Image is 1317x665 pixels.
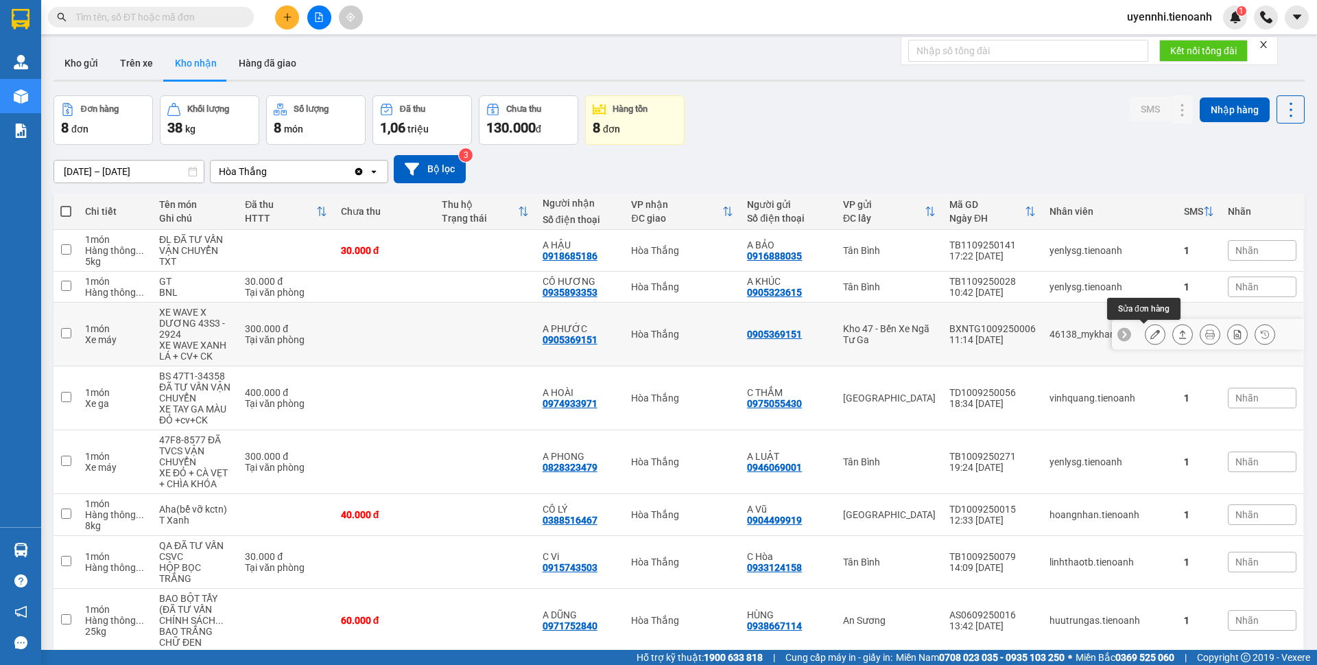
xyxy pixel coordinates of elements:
strong: NHẬN HÀNG NHANH - GIAO TỐC HÀNH [54,23,190,32]
div: Hòa Thắng [631,456,733,467]
div: TD1009250056 [949,387,1036,398]
div: 1 món [85,276,145,287]
span: Miền Bắc [1076,650,1174,665]
div: A Vũ [747,504,829,515]
span: ... [136,245,144,256]
span: copyright [1241,653,1250,662]
div: Nhân viên [1049,206,1170,217]
div: 0828323479 [543,462,597,473]
input: Selected Hòa Thắng. [268,165,270,178]
div: 1 món [85,604,145,615]
button: aim [339,5,363,30]
div: A PHƯỚC [543,323,618,334]
div: 30.000 đ [341,245,428,256]
div: 1 món [85,387,145,398]
div: A HOÀI [543,387,618,398]
span: Nhãn [1235,456,1259,467]
div: Số điện thoại [543,214,618,225]
div: A LUẬT [747,451,829,462]
div: Sửa đơn hàng [1145,324,1165,345]
button: Hàng đã giao [228,47,307,80]
div: Hàng thông thường [85,509,145,520]
div: yenlysg.tienoanh [1049,281,1170,292]
span: ---------------------------------------------- [29,94,176,105]
div: XE WAVE X DƯƠNG 43S3 - 2924 [159,307,231,340]
div: 60.000 đ [341,615,428,626]
div: 1 [1184,245,1214,256]
div: Kho 47 - Bến Xe Ngã Tư Ga [843,323,936,345]
span: uyennhi.tienoanh [1116,8,1223,25]
span: ĐT:0905 033 606 [5,82,55,89]
span: file-add [314,12,324,22]
div: BXNTG1009250006 [949,323,1036,334]
span: Miền Nam [896,650,1065,665]
span: 130.000 [486,119,536,136]
div: 30.000 đ [245,551,327,562]
span: Hỗ trợ kỹ thuật: [637,650,763,665]
button: plus [275,5,299,30]
div: A HẬU [543,240,618,250]
div: 1 [1184,393,1214,404]
div: An Sương [843,615,936,626]
div: VP gửi [843,199,925,210]
div: ĐC giao [631,213,722,224]
div: TB1009250079 [949,551,1036,562]
div: TB1009250271 [949,451,1036,462]
div: 0975055430 [747,398,802,409]
div: Hàng thông thường [85,287,145,298]
div: 400.000 đ [245,387,327,398]
div: 1 [1184,615,1214,626]
div: Hòa Thắng [631,393,733,404]
div: 25 kg [85,626,145,637]
div: 0904499919 [747,515,802,526]
span: caret-down [1291,11,1303,23]
div: Tại văn phòng [245,462,327,473]
div: 10:42 [DATE] [949,287,1036,298]
div: Thu hộ [442,199,518,210]
div: 0905323615 [747,287,802,298]
div: A PHONG [543,451,618,462]
div: Đã thu [400,104,425,114]
button: Kết nối tổng đài [1159,40,1248,62]
div: 1 [1184,509,1214,520]
span: 1 [1239,6,1244,16]
div: hoangnhan.tienoanh [1049,509,1170,520]
div: Tại văn phòng [245,562,327,573]
div: vinhquang.tienoanh [1049,393,1170,404]
th: Toggle SortBy [435,194,536,230]
div: Sửa đơn hàng [1107,298,1180,320]
div: Hòa Thắng [631,329,733,340]
span: message [14,636,27,649]
span: đ [536,124,541,135]
div: 14:09 [DATE] [949,562,1036,573]
div: Hàng thông thường [85,562,145,573]
div: HỘP BỌC TRẮNG [159,562,231,584]
img: warehouse-icon [14,543,28,557]
sup: 3 [459,148,473,162]
div: Đã thu [245,199,316,210]
div: 0915743503 [543,562,597,573]
div: C Vi [543,551,618,562]
div: Hòa Thắng [631,509,733,520]
div: 17:22 [DATE] [949,250,1036,261]
strong: 0708 023 035 - 0935 103 250 [939,652,1065,663]
span: Nhãn [1235,281,1259,292]
img: warehouse-icon [14,55,28,69]
span: Kết nối tổng đài [1170,43,1237,58]
div: 30.000 đ [245,276,327,287]
span: question-circle [14,574,27,587]
div: 46138_mykhanhtb.tienoanh [1049,329,1170,340]
div: 300.000 đ [245,451,327,462]
span: ... [136,509,144,520]
div: HTTT [245,213,316,224]
div: 0916888035 [747,250,802,261]
div: BAO TRẮNG CHỮ ĐEN [159,626,231,648]
svg: open [368,166,379,177]
div: [GEOGRAPHIC_DATA] [843,393,936,404]
div: 0905369151 [747,329,802,340]
div: Hòa Thắng [631,281,733,292]
div: Hòa Thắng [631,615,733,626]
div: Xe máy [85,334,145,345]
div: Hàng tồn [613,104,648,114]
strong: 1900 633 614 [92,34,151,44]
